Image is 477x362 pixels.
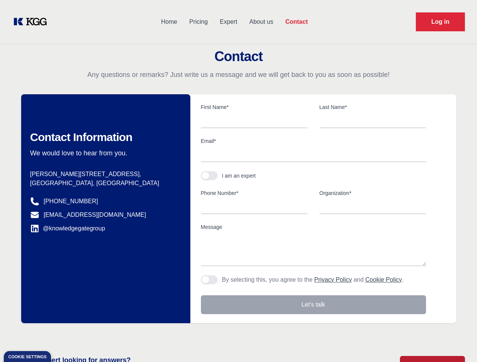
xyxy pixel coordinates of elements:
a: Home [155,12,183,32]
div: I am an expert [222,172,256,179]
label: Message [201,223,426,231]
p: We would love to hear from you. [30,149,178,158]
a: Privacy Policy [314,276,352,283]
p: [GEOGRAPHIC_DATA], [GEOGRAPHIC_DATA] [30,179,178,188]
a: Request Demo [416,12,465,31]
a: Contact [279,12,314,32]
h2: Contact Information [30,130,178,144]
a: KOL Knowledge Platform: Talk to Key External Experts (KEE) [12,16,53,28]
p: Any questions or remarks? Just write us a message and we will get back to you as soon as possible! [9,70,468,79]
a: Cookie Policy [365,276,402,283]
label: First Name* [201,103,307,111]
label: Email* [201,137,426,145]
label: Phone Number* [201,189,307,197]
a: Expert [214,12,243,32]
a: About us [243,12,279,32]
a: @knowledgegategroup [30,224,105,233]
a: Pricing [183,12,214,32]
iframe: Chat Widget [439,326,477,362]
label: Last Name* [320,103,426,111]
p: [PERSON_NAME][STREET_ADDRESS], [30,170,178,179]
h2: Contact [9,49,468,64]
button: Let's talk [201,295,426,314]
a: [EMAIL_ADDRESS][DOMAIN_NAME] [44,210,146,219]
div: Cookie settings [8,355,46,359]
a: [PHONE_NUMBER] [44,197,98,206]
label: Organization* [320,189,426,197]
p: By selecting this, you agree to the and . [222,275,404,284]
